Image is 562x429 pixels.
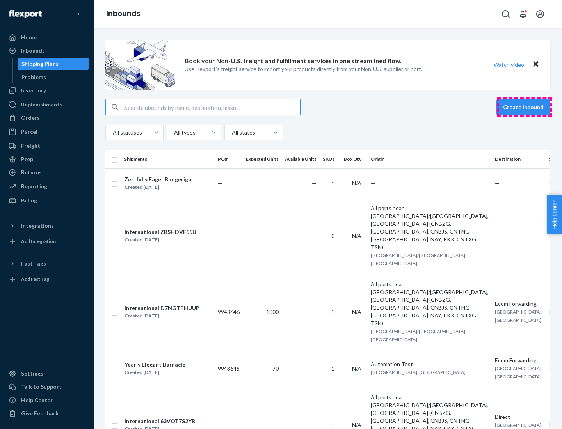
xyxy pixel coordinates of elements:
[112,129,113,136] input: All statuses
[21,383,62,391] div: Talk to Support
[492,150,546,168] th: Destination
[5,112,89,124] a: Orders
[124,236,196,244] div: Created [DATE]
[498,6,514,22] button: Open Search Box
[124,361,185,369] div: Yearly Elegant Barnacle
[21,168,42,176] div: Returns
[21,183,47,190] div: Reporting
[495,232,500,239] span: —
[352,232,361,239] span: N/A
[371,280,489,327] div: All ports near [GEOGRAPHIC_DATA]/[GEOGRAPHIC_DATA], [GEOGRAPHIC_DATA] (CNBZG, [GEOGRAPHIC_DATA], ...
[312,180,317,186] span: —
[21,155,33,163] div: Prep
[18,71,89,83] a: Problems
[272,365,279,372] span: 70
[218,422,222,428] span: —
[18,58,89,70] a: Shipping Plans
[5,140,89,152] a: Freight
[495,309,542,323] span: [GEOGRAPHIC_DATA], [GEOGRAPHIC_DATA]
[173,129,174,136] input: All types
[495,300,542,308] div: Ecom Forwarding
[218,180,222,186] span: —
[331,308,334,315] span: 1
[21,87,46,94] div: Inventory
[352,180,361,186] span: N/A
[124,369,185,376] div: Created [DATE]
[312,308,317,315] span: —
[21,47,45,55] div: Inbounds
[312,232,317,239] span: —
[371,204,489,251] div: All ports near [GEOGRAPHIC_DATA]/[GEOGRAPHIC_DATA], [GEOGRAPHIC_DATA] (CNBZG, [GEOGRAPHIC_DATA], ...
[5,31,89,44] a: Home
[495,356,542,364] div: Ecom Forwarding
[531,59,541,70] button: Close
[218,232,222,239] span: —
[215,150,243,168] th: PO#
[21,260,46,268] div: Fast Tags
[515,6,531,22] button: Open notifications
[371,360,489,368] div: Automation Test
[532,6,548,22] button: Open account menu
[352,365,361,372] span: N/A
[231,129,232,136] input: All states
[21,60,59,68] div: Shipping Plans
[5,381,89,393] a: Talk to Support
[124,417,195,425] div: International 63VQT7S2YB
[21,114,40,122] div: Orders
[368,150,492,168] th: Origin
[5,407,89,420] button: Give Feedback
[282,150,320,168] th: Available Units
[243,150,282,168] th: Expected Units
[547,195,562,234] button: Help Center
[21,34,37,41] div: Home
[124,175,194,183] div: Zestfully Eager Budgerigar
[124,312,199,320] div: Created [DATE]
[21,396,53,404] div: Help Center
[331,422,334,428] span: 1
[9,10,42,18] img: Flexport logo
[106,9,140,18] a: Inbounds
[320,150,341,168] th: SKUs
[5,220,89,232] button: Integrations
[124,99,300,115] input: Search inbounds by name, destination, msku...
[121,150,215,168] th: Shipments
[5,194,89,207] a: Billing
[5,180,89,193] a: Reporting
[21,409,59,417] div: Give Feedback
[496,99,550,115] button: Create inbound
[185,65,422,73] p: Use Flexport’s freight service to import your products directly from your Non-U.S. supplier or port.
[21,238,56,245] div: Add Integration
[331,365,334,372] span: 1
[352,308,361,315] span: N/A
[312,422,317,428] span: —
[312,365,317,372] span: —
[124,304,199,312] div: International D7NGTPHUUP
[341,150,368,168] th: Box Qty
[5,98,89,111] a: Replenishments
[5,84,89,97] a: Inventory
[5,166,89,179] a: Returns
[73,6,89,22] button: Close Navigation
[21,222,54,230] div: Integrations
[185,57,402,66] p: Book your Non-U.S. freight and fulfillment services in one streamlined flow.
[489,59,529,70] button: Watch video
[21,197,37,204] div: Billing
[21,128,37,136] div: Parcel
[371,369,466,375] span: [GEOGRAPHIC_DATA], [GEOGRAPHIC_DATA]
[5,153,89,165] a: Prep
[495,180,500,186] span: —
[331,180,334,186] span: 1
[5,235,89,248] a: Add Integration
[5,273,89,285] a: Add Fast Tag
[495,413,542,421] div: Direct
[215,274,243,350] td: 9943646
[495,365,542,379] span: [GEOGRAPHIC_DATA], [GEOGRAPHIC_DATA]
[21,101,62,108] div: Replenishments
[331,232,334,239] span: 0
[21,276,49,282] div: Add Fast Tag
[371,328,466,342] span: [GEOGRAPHIC_DATA]/[GEOGRAPHIC_DATA], [GEOGRAPHIC_DATA]
[5,126,89,138] a: Parcel
[21,370,43,378] div: Settings
[124,228,196,236] div: International ZBSHDVF55U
